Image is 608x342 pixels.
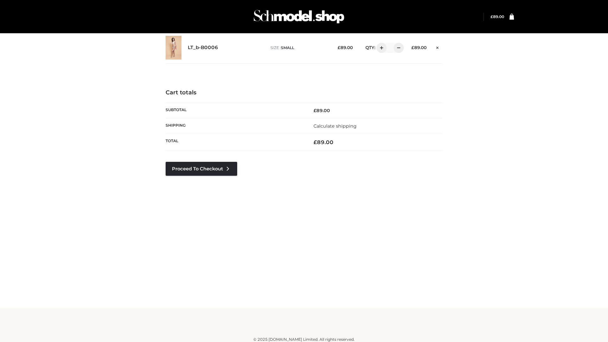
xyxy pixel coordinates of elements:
img: Schmodel Admin 964 [251,4,346,29]
th: Total [166,134,304,151]
th: Shipping [166,118,304,134]
div: QTY: [359,43,402,53]
a: Proceed to Checkout [166,162,237,176]
th: Subtotal [166,103,304,118]
a: £89.00 [491,14,504,19]
span: £ [338,45,340,50]
span: £ [491,14,493,19]
bdi: 89.00 [411,45,427,50]
bdi: 89.00 [313,108,330,113]
a: Remove this item [433,43,442,51]
a: LT_b-B0006 [188,45,218,51]
p: size : [270,45,328,51]
span: £ [411,45,414,50]
h4: Cart totals [166,89,442,96]
span: £ [313,108,316,113]
span: £ [313,139,317,145]
bdi: 89.00 [313,139,333,145]
span: SMALL [281,45,294,50]
a: Calculate shipping [313,123,357,129]
bdi: 89.00 [338,45,353,50]
bdi: 89.00 [491,14,504,19]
